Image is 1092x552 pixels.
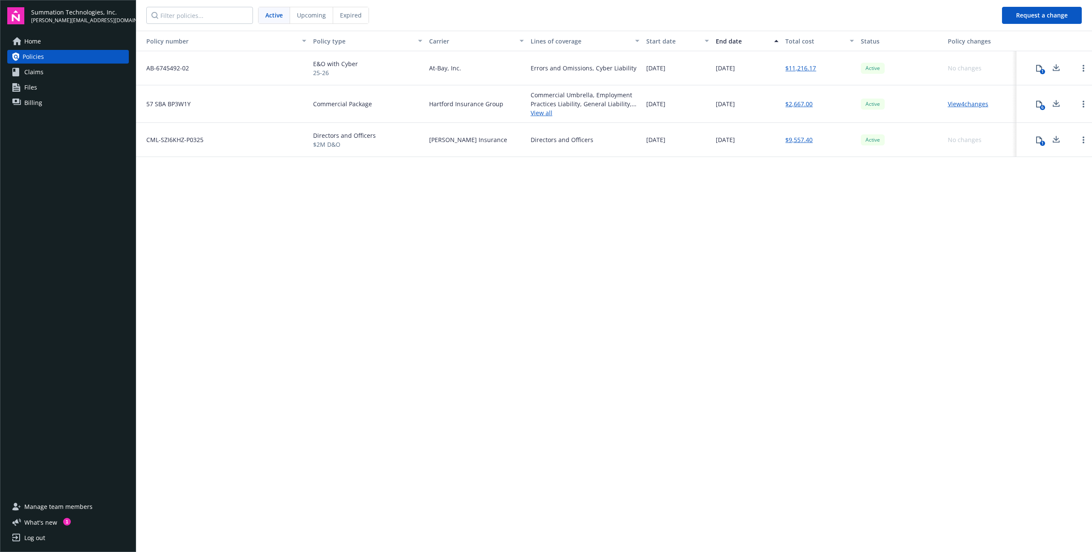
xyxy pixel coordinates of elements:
[785,99,813,108] a: $2,667.00
[785,135,813,144] a: $9,557.40
[429,37,514,46] div: Carrier
[1078,99,1089,109] a: Open options
[139,64,189,73] span: AB-6745492-02
[1031,60,1048,77] button: 1
[646,64,665,73] span: [DATE]
[948,100,988,108] a: View 4 changes
[1002,7,1082,24] button: Request a change
[716,37,769,46] div: End date
[429,135,507,144] span: [PERSON_NAME] Insurance
[31,7,129,24] button: Summation Technologies, Inc.[PERSON_NAME][EMAIL_ADDRESS][DOMAIN_NAME]
[297,11,326,20] span: Upcoming
[7,50,129,64] a: Policies
[24,35,41,48] span: Home
[531,37,630,46] div: Lines of coverage
[7,96,129,110] a: Billing
[716,135,735,144] span: [DATE]
[646,37,700,46] div: Start date
[429,64,461,73] span: At-Bay, Inc.
[313,99,372,108] span: Commercial Package
[265,11,283,20] span: Active
[139,37,297,46] div: Toggle SortBy
[948,64,982,73] div: No changes
[1040,105,1045,110] div: 6
[716,99,735,108] span: [DATE]
[643,31,712,51] button: Start date
[944,31,1017,51] button: Policy changes
[1078,135,1089,145] a: Open options
[139,99,191,108] span: 57 SBA BP3W1Y
[7,35,129,48] a: Home
[7,518,71,527] button: What's new1
[139,135,203,144] span: CML-SZI6KHZ-P0325
[785,64,816,73] a: $11,216.17
[31,8,129,17] span: Summation Technologies, Inc.
[24,500,93,514] span: Manage team members
[7,65,129,79] a: Claims
[531,135,593,144] div: Directors and Officers
[864,64,881,72] span: Active
[23,50,44,64] span: Policies
[429,99,503,108] span: Hartford Insurance Group
[24,65,44,79] span: Claims
[861,37,941,46] div: Status
[7,7,24,24] img: navigator-logo.svg
[531,108,640,117] a: View all
[531,64,636,73] div: Errors and Omissions, Cyber Liability
[310,31,426,51] button: Policy type
[864,100,881,108] span: Active
[24,81,37,94] span: Files
[716,64,735,73] span: [DATE]
[313,131,376,140] span: Directors and Officers
[313,140,376,149] span: $2M D&O
[527,31,643,51] button: Lines of coverage
[646,99,665,108] span: [DATE]
[426,31,527,51] button: Carrier
[785,37,845,46] div: Total cost
[646,135,665,144] span: [DATE]
[24,518,57,527] span: What ' s new
[313,37,413,46] div: Policy type
[24,96,42,110] span: Billing
[31,17,129,24] span: [PERSON_NAME][EMAIL_ADDRESS][DOMAIN_NAME]
[1031,131,1048,148] button: 1
[146,7,253,24] input: Filter policies...
[313,59,358,68] span: E&O with Cyber
[7,500,129,514] a: Manage team members
[1040,141,1045,146] div: 1
[313,68,358,77] span: 25-26
[857,31,944,51] button: Status
[1078,63,1089,73] a: Open options
[24,531,45,545] div: Log out
[712,31,782,51] button: End date
[1040,69,1045,74] div: 1
[63,518,71,526] div: 1
[1031,96,1048,113] button: 6
[864,136,881,144] span: Active
[7,81,129,94] a: Files
[531,90,640,108] div: Commercial Umbrella, Employment Practices Liability, General Liability, Commercial Property, Comm...
[139,37,297,46] div: Policy number
[782,31,857,51] button: Total cost
[948,135,982,144] div: No changes
[340,11,362,20] span: Expired
[948,37,1014,46] div: Policy changes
